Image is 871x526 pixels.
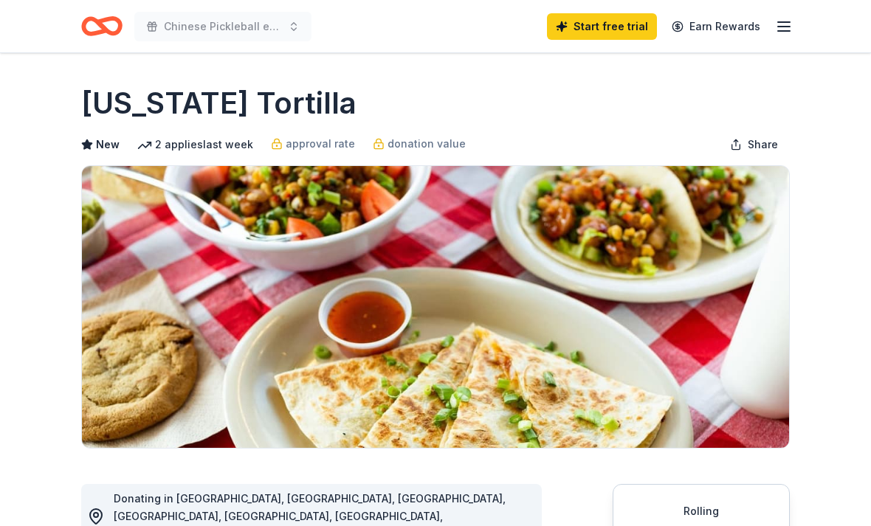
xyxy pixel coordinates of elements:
[663,13,769,40] a: Earn Rewards
[271,135,355,153] a: approval rate
[373,135,466,153] a: donation value
[82,166,789,448] img: Image for California Tortilla
[81,83,357,124] h1: [US_STATE] Tortilla
[547,13,657,40] a: Start free trial
[96,136,120,153] span: New
[81,9,123,44] a: Home
[631,502,771,520] div: Rolling
[137,136,253,153] div: 2 applies last week
[718,130,790,159] button: Share
[134,12,311,41] button: Chinese Pickleball exchange
[164,18,282,35] span: Chinese Pickleball exchange
[286,135,355,153] span: approval rate
[388,135,466,153] span: donation value
[748,136,778,153] span: Share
